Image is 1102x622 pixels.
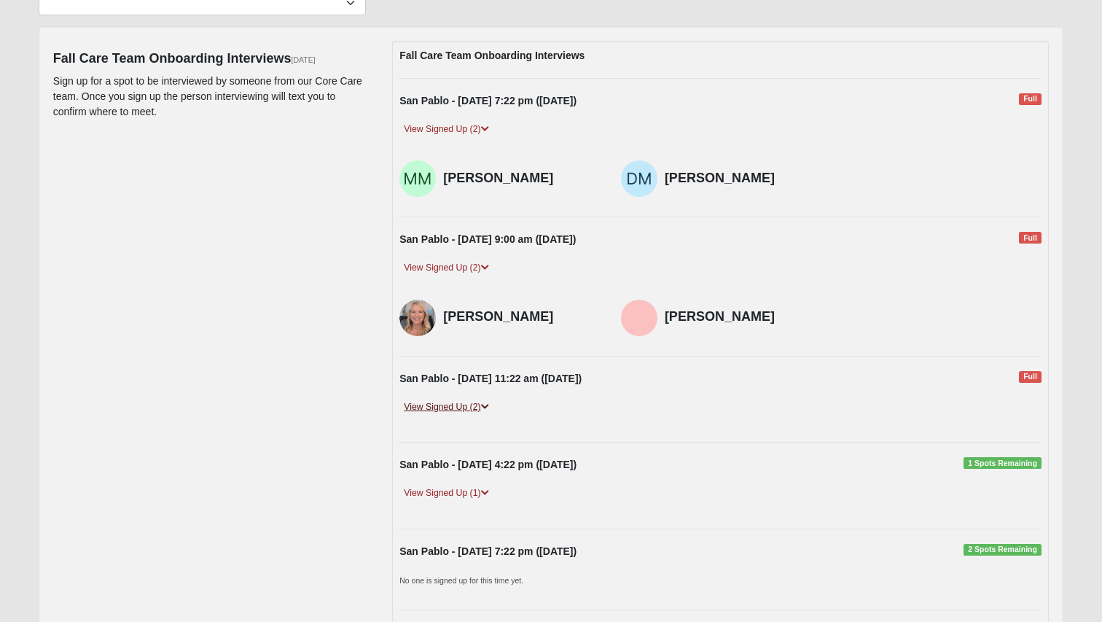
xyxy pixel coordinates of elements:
a: View Signed Up (2) [399,400,493,415]
small: No one is signed up for this time yet. [399,576,523,585]
h4: Fall Care Team Onboarding Interviews [53,51,370,67]
small: [DATE] [292,55,316,64]
strong: San Pablo - [DATE] 7:22 pm ([DATE]) [399,545,577,557]
h4: [PERSON_NAME] [443,171,599,187]
img: Mary Hartley [399,300,436,336]
img: Marianela Martinez [399,160,436,197]
strong: San Pablo - [DATE] 11:22 am ([DATE]) [399,373,582,384]
strong: San Pablo - [DATE] 7:22 pm ([DATE]) [399,95,577,106]
img: Kayla Zeppieri [621,300,657,336]
span: Full [1019,371,1042,383]
h4: [PERSON_NAME] [665,171,821,187]
span: Full [1019,232,1042,244]
h4: [PERSON_NAME] [665,309,821,325]
span: 1 Spots Remaining [964,457,1042,469]
a: View Signed Up (2) [399,260,493,276]
strong: Fall Care Team Onboarding Interviews [399,50,585,61]
img: David Martinez [621,160,657,197]
a: View Signed Up (1) [399,486,493,501]
strong: San Pablo - [DATE] 4:22 pm ([DATE]) [399,459,577,470]
span: 2 Spots Remaining [964,544,1042,556]
a: View Signed Up (2) [399,122,493,137]
h4: [PERSON_NAME] [443,309,599,325]
span: Full [1019,93,1042,105]
strong: San Pablo - [DATE] 9:00 am ([DATE]) [399,233,576,245]
p: Sign up for a spot to be interviewed by someone from our Core Care team. Once you sign up the per... [53,74,370,120]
